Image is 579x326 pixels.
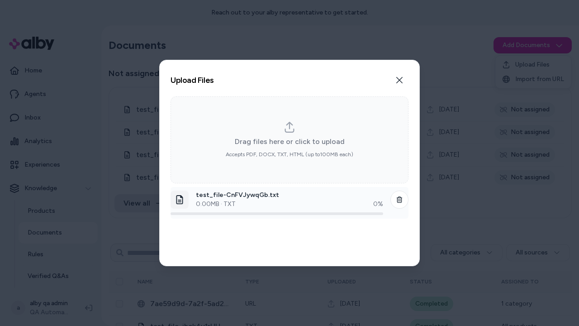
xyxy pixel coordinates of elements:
p: 0.00 MB · TXT [196,200,236,209]
ol: dropzone-file-list [171,187,408,255]
span: Drag files here or click to upload [235,136,345,147]
li: dropzone-file-list-item [171,187,408,219]
div: dropzone [171,96,408,183]
div: 0 % [373,200,383,209]
p: test_file-CnFVJywqGb.txt [196,191,383,200]
span: Accepts PDF, DOCX, TXT, HTML (up to 100 MB each) [226,151,353,158]
h2: Upload Files [171,76,214,84]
